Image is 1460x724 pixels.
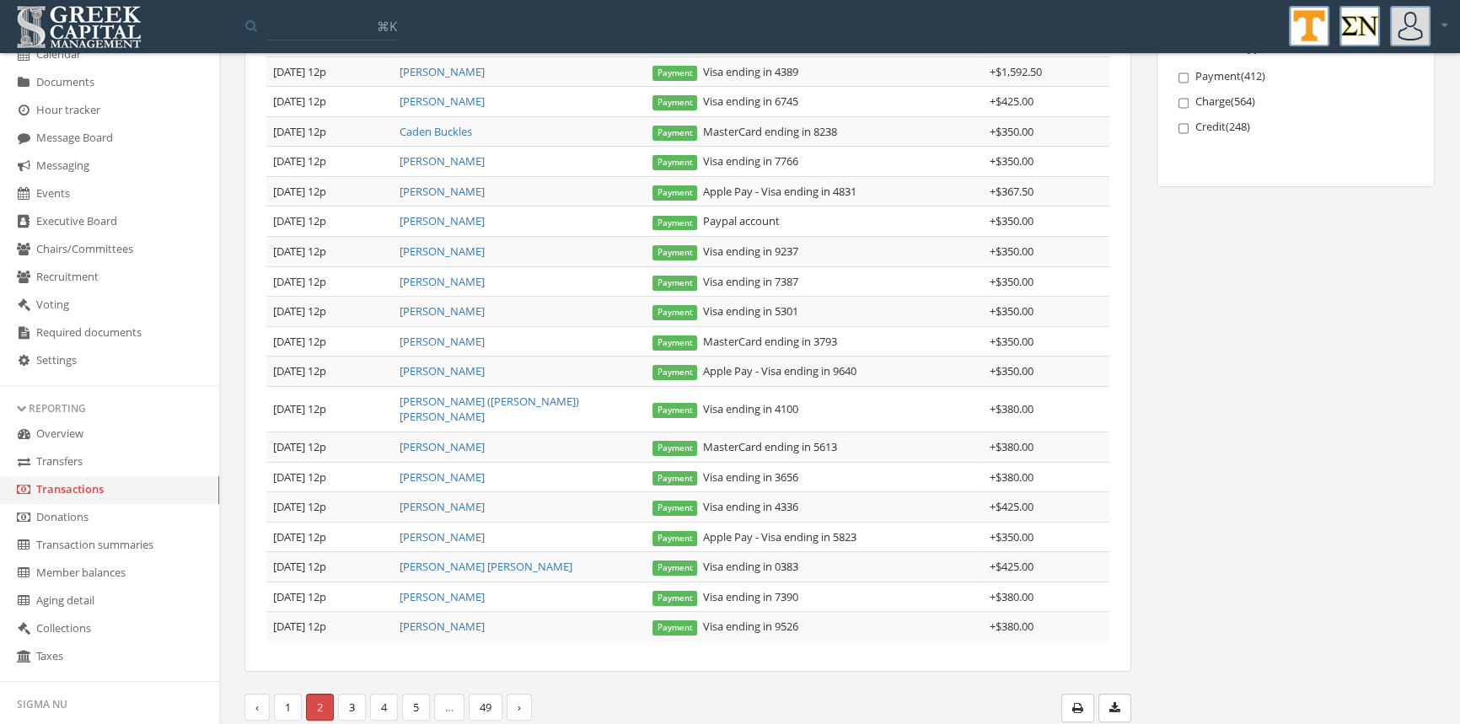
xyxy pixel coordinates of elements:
span: + $350.00 [990,529,1033,544]
span: Payment [652,403,698,418]
span: + $367.50 [990,184,1033,199]
span: + $380.00 [990,619,1033,634]
input: Payment(412) [1178,72,1189,83]
span: + $425.00 [990,499,1033,514]
span: Payment [652,365,698,380]
span: Apple Pay - Visa ending in 5823 [652,529,856,544]
span: Apple Pay - Visa ending in 9640 [652,363,856,378]
td: [DATE] 12p [266,237,393,267]
span: Visa ending in 5301 [652,303,798,319]
input: Credit(248) [1178,123,1189,134]
span: Visa ending in 4336 [652,499,798,514]
td: [DATE] 12p [266,297,393,327]
span: + $350.00 [990,124,1033,139]
a: [PERSON_NAME] [PERSON_NAME] [400,559,572,574]
td: [DATE] 12p [266,522,393,552]
span: Payment [652,245,698,260]
a: [PERSON_NAME] ([PERSON_NAME]) [PERSON_NAME] [400,394,579,425]
span: ⌘K [377,18,397,35]
td: [DATE] 12p [266,462,393,492]
span: MasterCard ending in 5613 [652,439,837,454]
a: 49 [469,694,502,721]
span: Visa ending in 4389 [652,64,798,79]
li: Prev [244,694,270,721]
a: [PERSON_NAME] [400,439,485,454]
td: [DATE] 12p [266,386,393,432]
span: Payment [652,276,698,291]
span: Apple Pay - Visa ending in 4831 [652,184,856,199]
span: Paypal account [652,213,780,228]
td: [DATE] 12p [266,432,393,462]
td: [DATE] 12p [266,492,393,523]
span: + $350.00 [990,213,1033,228]
span: Payment [652,155,698,170]
span: Visa ending in 6745 [652,94,798,109]
span: + $1,592.50 [990,64,1042,79]
a: [PERSON_NAME] [400,153,485,169]
span: Payment [652,185,698,201]
span: Visa ending in 7390 [652,589,798,604]
li: More [435,694,464,721]
td: [DATE] 12p [266,552,393,582]
label: Payment ( 412 ) [1178,68,1414,85]
td: [DATE] 12p [266,206,393,237]
span: 2 [306,694,334,721]
a: ‹ [244,694,270,721]
td: [DATE] 12p [266,147,393,177]
span: + $350.00 [990,334,1033,349]
span: Payment [652,560,698,576]
span: Payment [652,531,698,546]
a: 5 [402,694,430,721]
span: + $425.00 [990,94,1033,109]
td: [DATE] 12p [266,357,393,387]
td: [DATE] 12p [266,612,393,641]
input: Charge(564) [1178,98,1189,109]
span: Payment [652,335,698,351]
a: Caden Buckles [400,124,472,139]
a: 4 [370,694,398,721]
span: Payment [652,620,698,636]
span: + $380.00 [990,469,1033,485]
span: MasterCard ending in 8238 [652,124,837,139]
span: + $350.00 [990,244,1033,259]
span: Payment [652,126,698,141]
span: + $425.00 [990,559,1033,574]
a: [PERSON_NAME] [400,334,485,349]
span: + $350.00 [990,274,1033,289]
span: Payment [652,471,698,486]
label: Charge ( 564 ) [1178,94,1414,110]
a: 1 [274,694,302,721]
li: Next [507,694,532,721]
a: [PERSON_NAME] [400,184,485,199]
a: [PERSON_NAME] [400,64,485,79]
td: [DATE] 12p [266,176,393,206]
span: MasterCard ending in 3793 [652,334,837,349]
span: Payment [652,591,698,606]
a: [PERSON_NAME] [400,274,485,289]
a: [PERSON_NAME] [400,213,485,228]
span: Payment [652,441,698,456]
a: [PERSON_NAME] [400,499,485,514]
a: [PERSON_NAME] [400,619,485,634]
a: [PERSON_NAME] [400,469,485,485]
td: [DATE] 12p [266,326,393,357]
td: [DATE] 12p [266,87,393,117]
span: Visa ending in 0383 [652,559,798,574]
label: Credit ( 248 ) [1178,119,1414,136]
a: [PERSON_NAME] [400,94,485,109]
a: [PERSON_NAME] [400,589,485,604]
a: › [507,694,532,721]
span: … [434,694,464,721]
a: [PERSON_NAME] [400,363,485,378]
span: Payment [652,95,698,110]
span: Payment [652,305,698,320]
span: + $350.00 [990,363,1033,378]
span: Payment [652,216,698,231]
a: [PERSON_NAME] [400,244,485,259]
span: Visa ending in 9237 [652,244,798,259]
span: + $380.00 [990,439,1033,454]
div: Reporting [17,401,202,416]
td: [DATE] 12p [266,116,393,147]
span: + $380.00 [990,401,1033,416]
span: Payment [652,66,698,81]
